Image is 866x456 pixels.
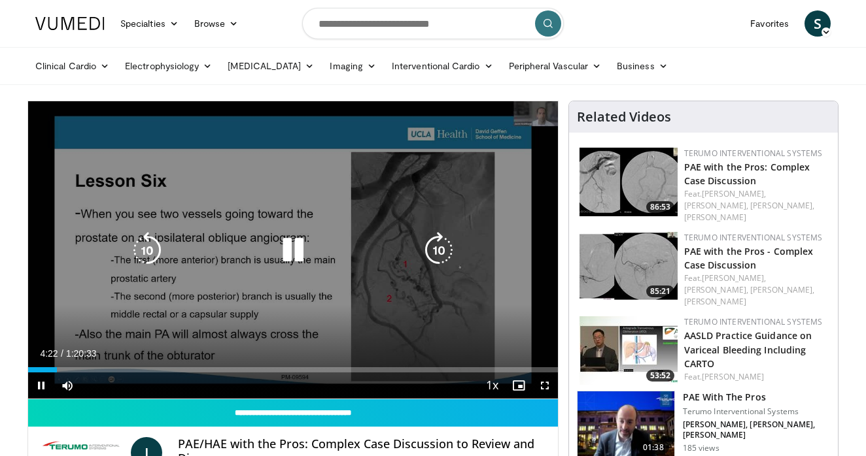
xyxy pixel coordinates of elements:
[646,285,674,297] span: 85:21
[220,53,322,79] a: [MEDICAL_DATA]
[638,441,669,454] span: 01:38
[54,372,80,399] button: Mute
[683,419,830,440] p: [PERSON_NAME], [PERSON_NAME], [PERSON_NAME]
[683,406,830,417] p: Terumo Interventional Systems
[742,10,797,37] a: Favorites
[580,316,678,385] a: 53:52
[684,200,748,211] a: [PERSON_NAME],
[684,284,748,295] a: [PERSON_NAME],
[750,200,814,211] a: [PERSON_NAME],
[684,188,827,223] div: Feat.
[684,316,823,327] a: Terumo Interventional Systems
[750,284,814,295] a: [PERSON_NAME],
[479,372,506,399] button: Playback Rate
[580,148,678,216] img: 48030207-1c61-4b22-9de5-d5592b0ccd5b.150x105_q85_crop-smart_upscale.jpg
[28,372,54,399] button: Pause
[506,372,532,399] button: Enable picture-in-picture mode
[66,348,97,359] span: 1:20:33
[684,296,746,307] a: [PERSON_NAME]
[61,348,63,359] span: /
[683,391,830,404] h3: PAE With The Pros
[580,148,678,216] a: 86:53
[580,232,678,301] img: 2880b503-176d-42d6-8e25-38e0446d51c9.150x105_q85_crop-smart_upscale.jpg
[113,10,186,37] a: Specialties
[609,53,676,79] a: Business
[27,53,117,79] a: Clinical Cardio
[683,443,719,453] p: 185 views
[577,109,671,125] h4: Related Videos
[684,272,827,308] div: Feat.
[580,232,678,301] a: 85:21
[28,101,558,399] video-js: Video Player
[646,201,674,213] span: 86:53
[580,316,678,385] img: d458a976-084f-4cc6-99db-43f8cfe48950.150x105_q85_crop-smart_upscale.jpg
[40,348,58,359] span: 4:22
[702,371,764,382] a: [PERSON_NAME]
[117,53,220,79] a: Electrophysiology
[684,212,746,223] a: [PERSON_NAME]
[302,8,564,39] input: Search topics, interventions
[805,10,831,37] a: S
[684,148,823,159] a: Terumo Interventional Systems
[186,10,247,37] a: Browse
[684,329,812,369] a: AASLD Practice Guidance on Variceal Bleeding Including CARTO
[501,53,609,79] a: Peripheral Vascular
[532,372,558,399] button: Fullscreen
[702,188,766,199] a: [PERSON_NAME],
[28,367,558,372] div: Progress Bar
[384,53,501,79] a: Interventional Cardio
[35,17,105,30] img: VuMedi Logo
[684,371,827,383] div: Feat.
[322,53,384,79] a: Imaging
[646,370,674,382] span: 53:52
[684,161,810,187] a: PAE with the Pros: Complex Case Discussion
[684,245,814,271] a: PAE with the Pros - Complex Case Discussion
[684,232,823,243] a: Terumo Interventional Systems
[702,272,766,284] a: [PERSON_NAME],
